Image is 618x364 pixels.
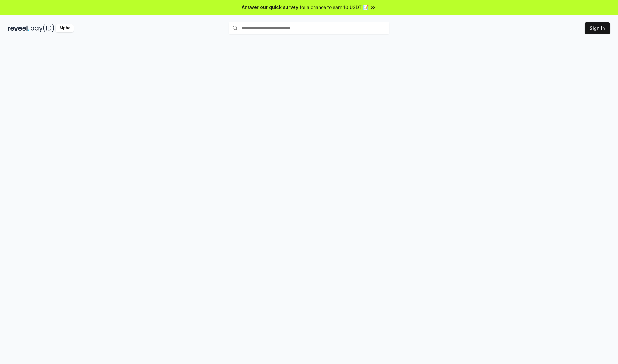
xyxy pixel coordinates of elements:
img: pay_id [31,24,54,32]
span: Answer our quick survey [242,4,298,11]
span: for a chance to earn 10 USDT 📝 [300,4,369,11]
button: Sign In [585,22,610,34]
div: Alpha [56,24,74,32]
img: reveel_dark [8,24,29,32]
